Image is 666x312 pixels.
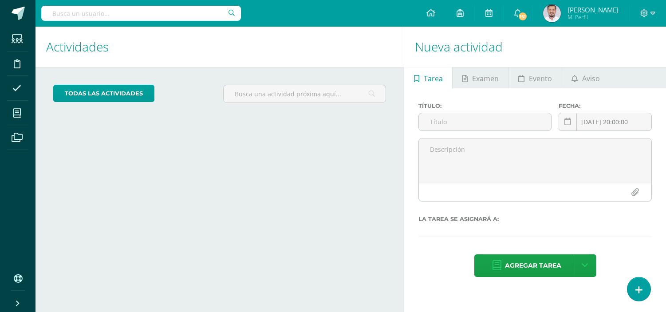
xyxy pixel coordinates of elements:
[53,85,154,102] a: todas las Actividades
[529,68,552,89] span: Evento
[424,68,443,89] span: Tarea
[567,13,619,21] span: Mi Perfil
[419,113,551,130] input: Título
[415,27,655,67] h1: Nueva actividad
[567,5,619,14] span: [PERSON_NAME]
[41,6,241,21] input: Busca un usuario...
[404,67,452,88] a: Tarea
[509,67,562,88] a: Evento
[562,67,610,88] a: Aviso
[46,27,393,67] h1: Actividades
[582,68,600,89] span: Aviso
[453,67,508,88] a: Examen
[559,103,652,109] label: Fecha:
[559,113,651,130] input: Fecha de entrega
[224,85,386,103] input: Busca una actividad próxima aquí...
[518,12,528,21] span: 151
[505,255,561,276] span: Agregar tarea
[543,4,561,22] img: 71e52733e42c8a00dcc16551a00e5a7c.png
[418,103,552,109] label: Título:
[472,68,499,89] span: Examen
[418,216,652,222] label: La tarea se asignará a:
